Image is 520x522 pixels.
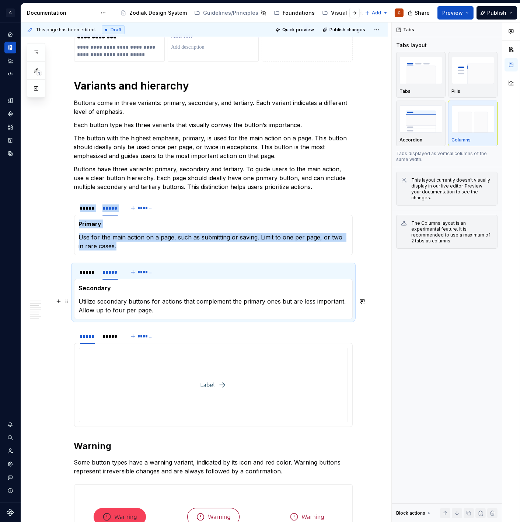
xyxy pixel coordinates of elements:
div: Foundations [283,9,315,17]
a: Zodiak Design System [118,7,190,19]
span: Add [372,10,381,16]
img: placeholder [452,105,495,132]
p: Accordion [399,137,422,143]
strong: Secondary [79,284,111,292]
button: placeholderTabs [396,52,446,98]
svg: Supernova Logo [7,509,14,516]
p: Tabs [399,88,411,94]
a: Guidelines/Principles [191,7,269,19]
h1: Variants and hierarchy [74,79,353,92]
button: placeholderColumns [449,101,498,146]
div: G [398,10,401,16]
button: Add [363,8,390,18]
button: C [1,5,19,21]
a: Analytics [4,55,16,67]
a: Assets [4,121,16,133]
a: Documentation [4,42,16,53]
button: Search ⌘K [4,432,16,444]
p: Buttons have three variants: primary, secondary and tertiary. To guide users to the main action, ... [74,165,353,191]
span: Draft [111,27,122,33]
h2: Warning [74,440,353,452]
div: Visual assets [331,9,366,17]
p: Columns [452,137,471,143]
img: placeholder [399,105,442,132]
p: Pills [452,88,461,94]
div: The Columns layout is an experimental feature. It is recommended to use a maximum of 2 tabs as co... [411,220,493,244]
p: Each button type has three variants that visually convey the button’s importance. [74,120,353,129]
div: This layout currently doesn't visually display in our live editor. Preview your documentation to ... [411,177,493,201]
div: Block actions [396,508,432,518]
a: Design tokens [4,95,16,106]
a: Visual assets [319,7,369,19]
div: Zodiak Design System [129,9,187,17]
button: Share [404,6,435,20]
p: Use for the main action on a page, such as submitting or saving. Limit to one per page, or two in... [79,233,348,251]
a: Data sources [4,148,16,160]
button: Contact support [4,472,16,483]
strong: Primary [79,220,102,228]
span: Preview [442,9,463,17]
a: Invite team [4,445,16,457]
img: placeholder [399,57,442,84]
div: Guidelines/Principles [203,9,258,17]
button: placeholderPills [449,52,498,98]
button: Publish [477,6,517,20]
p: Some button types have a warning variant, indicated by its icon and red color. Warning buttons re... [74,458,353,476]
p: Buttons come in three variants: primary, secondary, and tertiary. Each variant indicates a differ... [74,98,353,116]
p: The button with the highest emphasis, primary, is used for the main action on a page. This button... [74,134,353,160]
p: Tabs displayed as vertical columns of the same width. [396,151,498,162]
div: Tabs layout [396,42,427,49]
section-item: Usage [79,284,348,315]
span: Quick preview [282,27,314,33]
span: Share [415,9,430,17]
a: Components [4,108,16,120]
span: 1 [36,70,42,76]
img: placeholder [452,57,495,84]
div: Page tree [118,6,361,20]
button: Preview [437,6,474,20]
span: This page has been edited. [36,27,96,33]
a: Home [4,28,16,40]
div: C [6,8,15,17]
a: Storybook stories [4,134,16,146]
span: Publish changes [329,27,365,33]
section-item: Image [79,348,348,422]
p: Utilize secondary buttons for actions that complement the primary ones but are less important. Al... [79,297,348,315]
span: Publish [487,9,506,17]
a: Foundations [271,7,318,19]
a: Settings [4,458,16,470]
button: placeholderAccordion [396,101,446,146]
button: Notifications [4,418,16,430]
section-item: Usage [79,220,348,251]
div: Block actions [396,510,425,516]
button: Quick preview [273,25,317,35]
button: Publish changes [320,25,369,35]
div: Documentation [27,9,97,17]
a: Code automation [4,68,16,80]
